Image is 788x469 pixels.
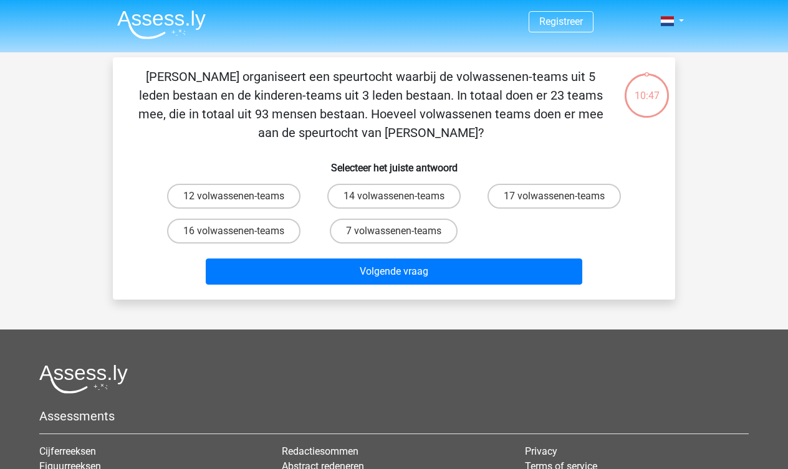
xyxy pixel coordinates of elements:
a: Redactiesommen [282,445,358,457]
a: Cijferreeksen [39,445,96,457]
h6: Selecteer het juiste antwoord [133,152,655,174]
label: 17 volwassenen-teams [488,184,621,209]
a: Privacy [525,445,557,457]
h5: Assessments [39,409,749,424]
label: 12 volwassenen-teams [167,184,300,209]
button: Volgende vraag [206,258,583,285]
label: 14 volwassenen-teams [327,184,461,209]
img: Assessly [117,10,206,39]
a: Registreer [539,16,583,27]
img: Assessly logo [39,364,128,394]
div: 10:47 [623,72,670,103]
label: 16 volwassenen-teams [167,219,300,244]
label: 7 volwassenen-teams [330,219,458,244]
p: [PERSON_NAME] organiseert een speurtocht waarbij de volwassenen-teams uit 5 leden bestaan en de k... [133,67,608,142]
